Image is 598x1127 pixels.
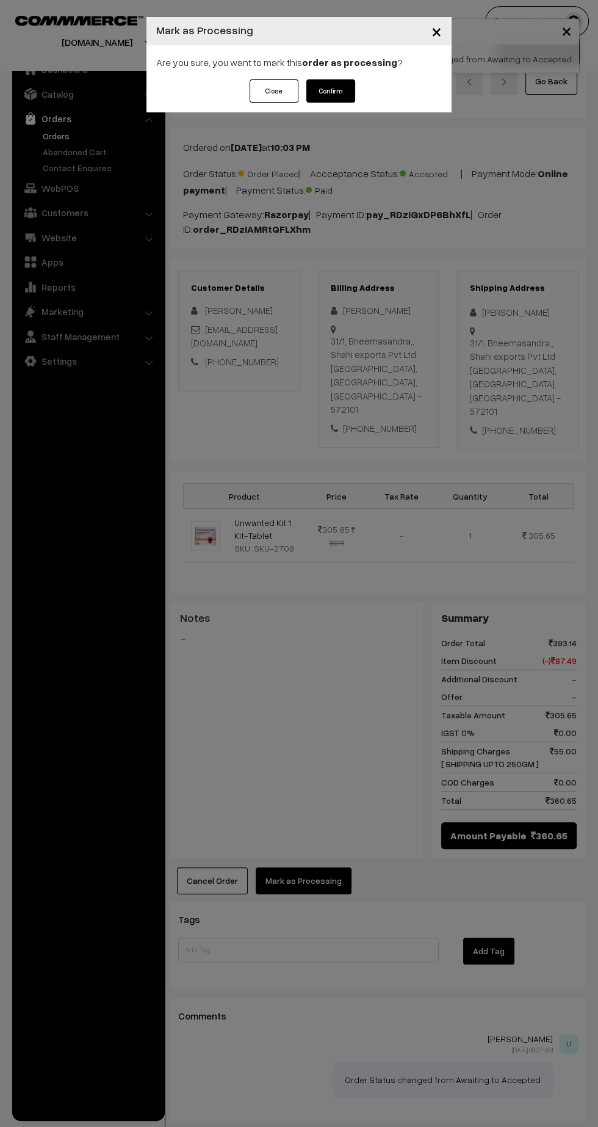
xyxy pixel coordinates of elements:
[156,22,253,38] h4: Mark as Processing
[422,12,452,50] button: Close
[302,56,397,68] strong: order as processing
[431,20,442,42] span: ×
[306,79,355,103] button: Confirm
[250,79,298,103] button: Close
[146,45,452,79] div: Are you sure, you want to mark this ?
